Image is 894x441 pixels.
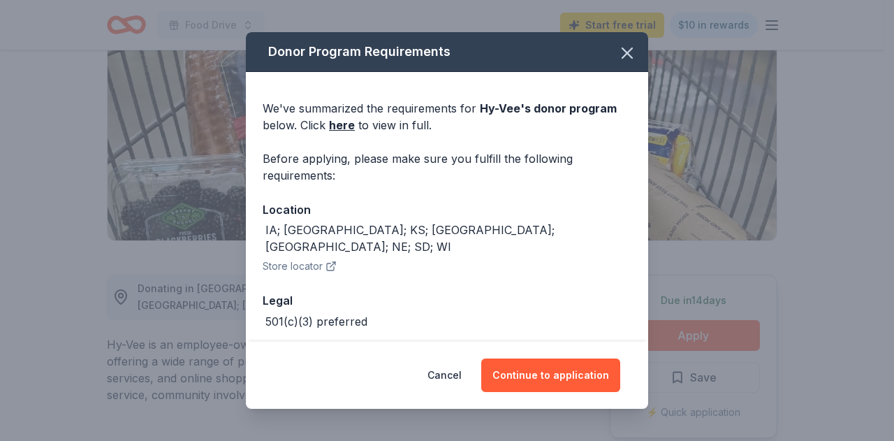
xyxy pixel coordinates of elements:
div: Donor Program Requirements [246,32,648,72]
div: Location [263,201,631,219]
span: Hy-Vee 's donor program [480,101,617,115]
div: We've summarized the requirements for below. Click to view in full. [263,100,631,133]
div: 501(c)(3) preferred [265,313,367,330]
div: Legal [263,291,631,310]
a: here [329,117,355,133]
button: Cancel [427,359,462,392]
button: Continue to application [481,359,620,392]
div: Before applying, please make sure you fulfill the following requirements: [263,150,631,184]
div: IA; [GEOGRAPHIC_DATA]; KS; [GEOGRAPHIC_DATA]; [GEOGRAPHIC_DATA]; NE; SD; WI [265,222,631,255]
button: Store locator [263,258,337,275]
